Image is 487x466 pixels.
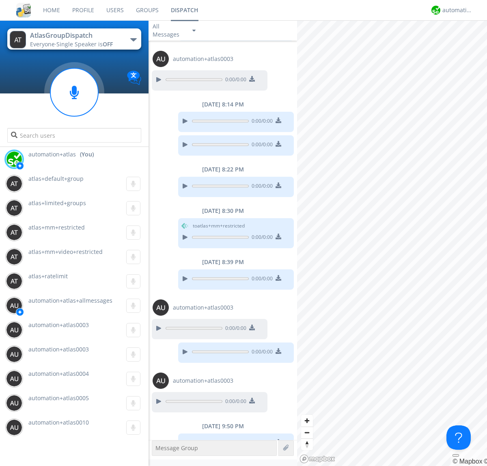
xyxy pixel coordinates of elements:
[442,6,473,14] div: automation+atlas
[173,55,233,63] span: automation+atlas0003
[7,128,141,143] input: Search users
[301,438,313,450] button: Reset bearing to north
[249,234,273,243] span: 0:00 / 0:00
[153,373,169,389] img: 373638.png
[16,3,31,17] img: cddb5a64eb264b2086981ab96f4c1ba7
[192,30,196,32] img: caret-down-sm.svg
[28,345,89,353] span: automation+atlas0003
[300,454,335,464] a: Mapbox logo
[301,415,313,427] button: Zoom in
[30,40,121,48] div: Everyone ·
[28,175,84,182] span: atlas+default+group
[28,370,89,377] span: automation+atlas0004
[149,165,297,173] div: [DATE] 8:22 PM
[153,22,185,39] div: All Messages
[301,439,313,450] span: Reset bearing to north
[153,51,169,67] img: 373638.png
[249,275,273,284] span: 0:00 / 0:00
[6,371,22,387] img: 373638.png
[7,28,141,50] button: AtlasGroupDispatchEveryone·Single Speaker isOFF
[276,439,281,445] img: download media button
[249,348,273,357] span: 0:00 / 0:00
[173,303,233,312] span: automation+atlas0003
[301,427,313,438] button: Zoom out
[222,325,246,334] span: 0:00 / 0:00
[6,249,22,265] img: 373638.png
[276,182,281,188] img: download media button
[276,141,281,147] img: download media button
[249,398,255,403] img: download media button
[28,248,103,256] span: atlas+mm+video+restricted
[193,222,245,230] span: to atlas+mm+restricted
[453,454,459,457] button: Toggle attribution
[30,31,121,40] div: AtlasGroupDispatch
[249,76,255,82] img: download media button
[28,321,89,329] span: automation+atlas0003
[249,439,273,448] span: 0:00 / 0:00
[431,6,440,15] img: d2d01cd9b4174d08988066c6d424eccd
[153,299,169,316] img: 373638.png
[276,348,281,354] img: download media button
[6,224,22,241] img: 373638.png
[6,395,22,411] img: 373638.png
[222,76,246,85] span: 0:00 / 0:00
[222,398,246,407] span: 0:00 / 0:00
[276,275,281,281] img: download media button
[127,71,141,85] img: Translation enabled
[6,176,22,192] img: 373638.png
[276,234,281,239] img: download media button
[56,40,113,48] span: Single Speaker is
[28,272,68,280] span: atlas+ratelimit
[249,117,273,126] span: 0:00 / 0:00
[6,297,22,314] img: 373638.png
[149,100,297,108] div: [DATE] 8:14 PM
[249,182,273,191] span: 0:00 / 0:00
[249,141,273,150] span: 0:00 / 0:00
[446,425,471,450] iframe: Toggle Customer Support
[149,207,297,215] div: [DATE] 8:30 PM
[6,346,22,362] img: 373638.png
[6,419,22,436] img: 373638.png
[453,458,482,465] a: Mapbox
[6,273,22,289] img: 373638.png
[28,150,76,158] span: automation+atlas
[6,200,22,216] img: 373638.png
[301,427,313,438] span: Zoom out
[173,377,233,385] span: automation+atlas0003
[28,199,86,207] span: atlas+limited+groups
[249,325,255,330] img: download media button
[28,394,89,402] span: automation+atlas0005
[28,418,89,426] span: automation+atlas0010
[103,40,113,48] span: OFF
[28,223,85,231] span: atlas+mm+restricted
[149,422,297,430] div: [DATE] 9:50 PM
[6,322,22,338] img: 373638.png
[80,150,94,158] div: (You)
[276,117,281,123] img: download media button
[10,31,26,48] img: 373638.png
[149,258,297,266] div: [DATE] 8:39 PM
[6,151,22,167] img: d2d01cd9b4174d08988066c6d424eccd
[28,297,112,304] span: automation+atlas+allmessages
